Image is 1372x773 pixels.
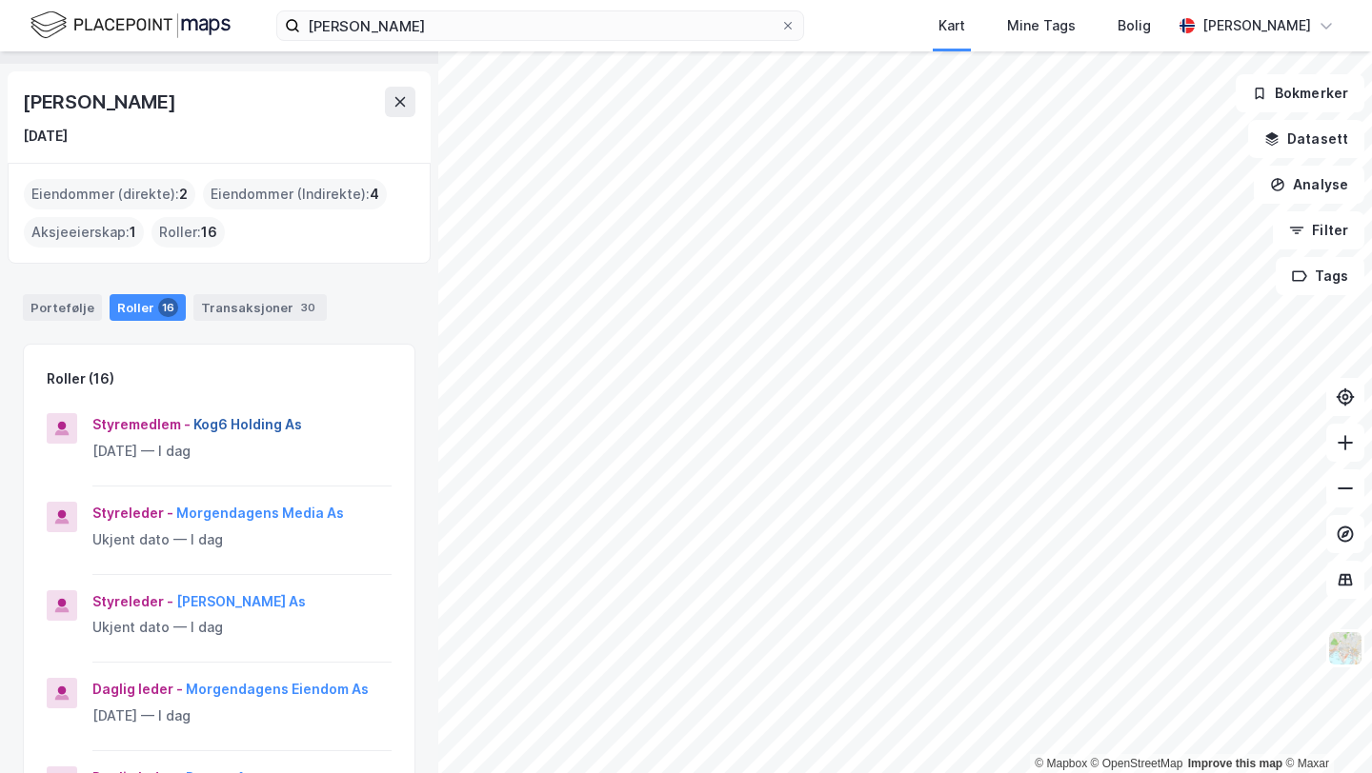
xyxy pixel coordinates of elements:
div: Ukjent dato — I dag [92,528,392,551]
div: [PERSON_NAME] [23,87,179,117]
div: Portefølje [23,294,102,321]
div: Mine Tags [1007,14,1076,37]
div: [PERSON_NAME] [1202,14,1311,37]
button: Tags [1276,257,1364,295]
span: 16 [201,221,217,244]
div: Aksjeeierskap : [24,217,144,248]
span: 4 [370,183,379,206]
button: Bokmerker [1236,74,1364,112]
div: Roller : [151,217,225,248]
div: Roller (16) [47,367,114,390]
img: logo.f888ab2527a4732fd821a326f86c7f29.svg [30,9,231,42]
img: Z [1327,630,1363,666]
iframe: Chat Widget [1277,682,1372,773]
div: Kart [938,14,965,37]
button: Analyse [1254,166,1364,204]
div: Eiendommer (Indirekte) : [203,179,387,209]
div: [DATE] — I dag [92,704,392,727]
a: Mapbox [1035,757,1087,770]
div: [DATE] [23,125,68,148]
div: Bolig [1118,14,1151,37]
button: Filter [1273,211,1364,249]
div: [DATE] — I dag [92,440,392,463]
div: 16 [158,298,178,317]
a: OpenStreetMap [1091,757,1183,770]
div: Kontrollprogram for chat [1277,682,1372,773]
div: 30 [297,298,319,317]
span: 1 [130,221,136,244]
div: Eiendommer (direkte) : [24,179,195,209]
a: Improve this map [1188,757,1282,770]
div: Ukjent dato — I dag [92,616,392,639]
input: Søk på adresse, matrikkel, gårdeiere, leietakere eller personer [300,11,780,40]
div: Transaksjoner [193,294,327,321]
div: Roller [110,294,186,321]
span: 2 [179,183,188,206]
button: Datasett [1248,120,1364,158]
